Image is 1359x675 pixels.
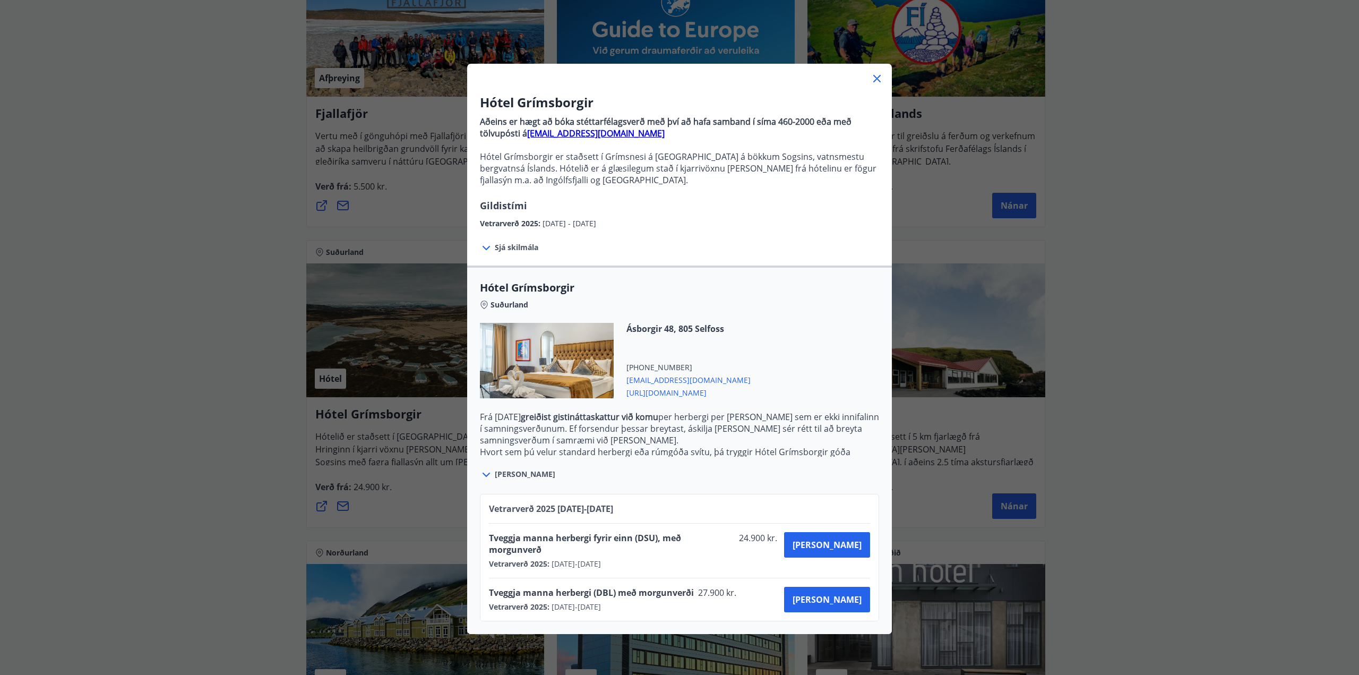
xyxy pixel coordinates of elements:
[480,218,543,228] span: Vetrarverð 2025 :
[480,411,879,446] p: Frá [DATE] per herbergi per [PERSON_NAME] sem er ekki innifalinn í samningsverðunum. Ef forsendur...
[549,559,601,569] span: [DATE] - [DATE]
[694,587,739,599] span: 27.900 kr.
[489,587,694,599] span: Tveggja manna herbergi (DBL) með morgunverði
[495,469,555,480] span: [PERSON_NAME]
[480,151,879,186] p: Hótel Grímsborgir er staðsett í Grímsnesi á [GEOGRAPHIC_DATA] á bökkum Sogsins, vatnsmestu bergva...
[480,116,851,139] strong: Aðeins er hægt að bóka stéttarfélagsverð með því að hafa samband í síma 460-2000 eða með tölvupós...
[543,218,596,228] span: [DATE] - [DATE]
[480,93,879,112] h3: Hótel Grímsborgir
[489,532,735,556] span: Tveggja manna herbergi fyrir einn (DSU), með morgunverð
[521,411,658,423] strong: greiðist gistináttaskattur við komu
[784,532,870,558] button: [PERSON_NAME]
[784,587,870,612] button: [PERSON_NAME]
[527,127,665,139] a: [EMAIL_ADDRESS][DOMAIN_NAME]
[626,386,751,398] span: [URL][DOMAIN_NAME]
[489,602,549,612] span: Vetrarverð 2025 :
[793,539,862,551] span: [PERSON_NAME]
[480,199,527,212] span: Gildistími
[626,323,751,335] span: Ásborgir 48, 805 Selfoss
[491,300,528,310] span: Suðurland
[626,373,751,386] span: [EMAIL_ADDRESS][DOMAIN_NAME]
[480,280,879,295] span: Hótel Grímsborgir
[489,559,549,569] span: Vetrarverð 2025 :
[793,594,862,605] span: [PERSON_NAME]
[489,503,613,515] span: Vetrarverð 2025 [DATE] - [DATE]
[549,602,601,612] span: [DATE] - [DATE]
[735,532,780,556] span: 24.900 kr.
[480,446,879,469] p: Hvort sem þú velur standard herbergi eða rúmgóða svítu, þá tryggir Hótel Grímsborgir góða upplifu...
[495,242,538,253] span: Sjá skilmála
[626,362,751,373] span: [PHONE_NUMBER]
